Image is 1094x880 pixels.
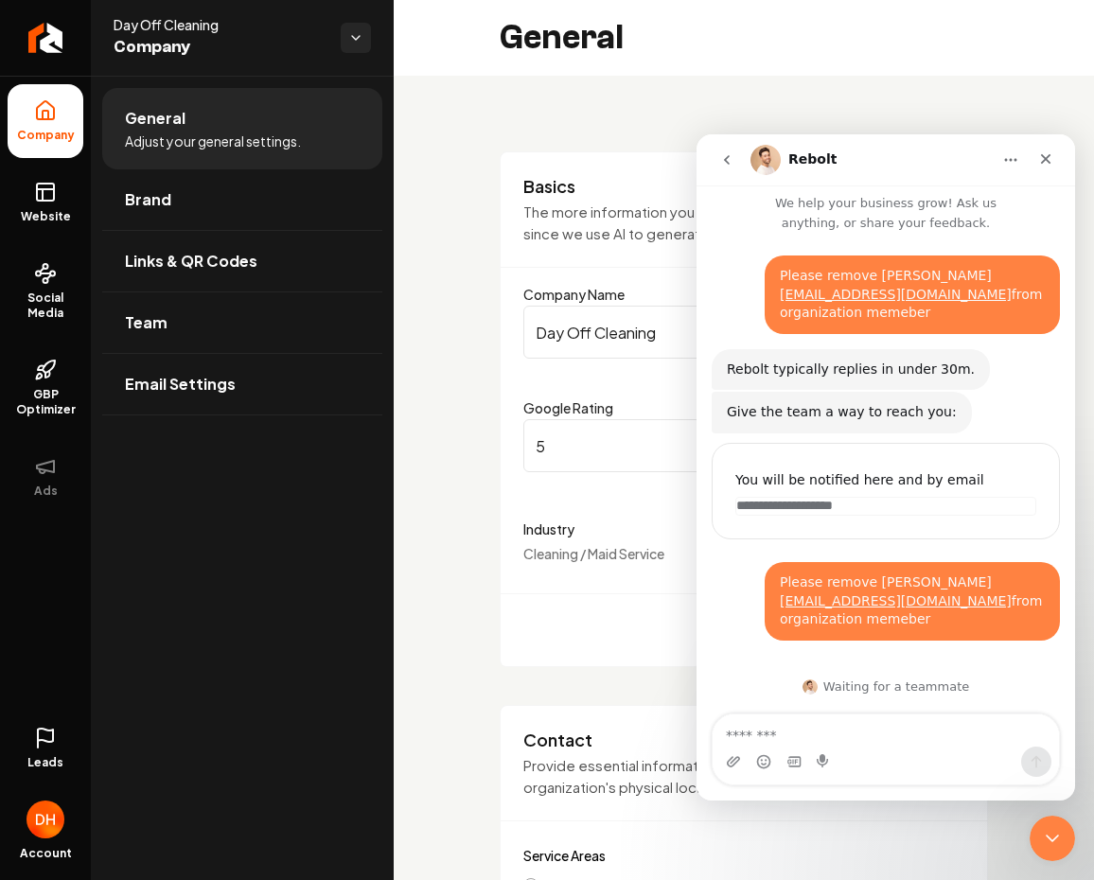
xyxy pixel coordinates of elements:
span: Website [13,209,79,224]
a: Social Media [8,247,83,336]
iframe: To enrich screen reader interactions, please activate Accessibility in Grammarly extension settings [697,134,1075,801]
span: Leads [27,755,63,770]
span: Team [125,311,168,334]
span: Email Settings [125,373,236,396]
span: Ads [26,484,65,499]
button: Ads [8,440,83,514]
h3: Contact [523,729,964,751]
a: Email Settings [102,354,382,414]
h3: Basics [523,175,964,198]
input: Google Rating [523,419,964,472]
p: Provide essential information about your business or organization's physical location and contact... [523,755,964,798]
label: Company Name [523,286,625,303]
h2: General [500,19,624,57]
p: The more information you provide, the better your site will turn out since we use AI to generate ... [523,202,964,244]
span: General [125,107,185,130]
a: Website [8,166,83,239]
button: Open user button [26,793,64,838]
span: GBP Optimizer [8,387,83,417]
span: Cleaning / Maid Service [523,545,664,562]
span: Day Off Cleaning [114,15,326,34]
a: Team [102,292,382,353]
span: Company [9,128,82,143]
span: Adjust your general settings. [125,132,301,150]
span: Social Media [8,290,83,321]
img: Rebolt Logo [28,23,63,53]
a: GBP Optimizer [8,343,83,432]
label: Industry [523,518,964,540]
span: Brand [125,188,171,211]
a: Brand [102,169,382,230]
img: Daniel Harrison [26,801,64,838]
span: Company [114,34,326,61]
span: Account [20,846,72,861]
input: Company Name [523,306,964,359]
label: Google Rating [523,399,613,416]
iframe: Intercom live chat [1030,816,1075,861]
a: Links & QR Codes [102,231,382,291]
label: Service Areas [523,847,606,864]
a: Leads [8,712,83,785]
span: Links & QR Codes [125,250,257,273]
